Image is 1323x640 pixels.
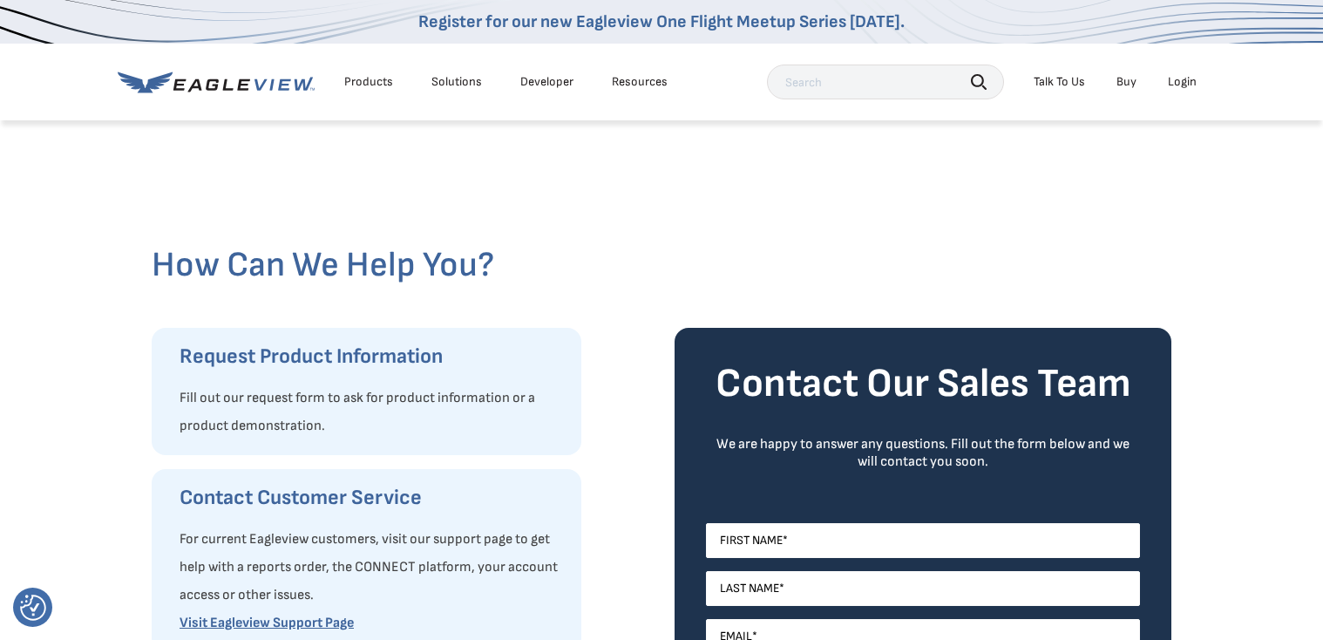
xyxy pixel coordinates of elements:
a: Register for our new Eagleview One Flight Meetup Series [DATE]. [418,11,905,32]
h3: Contact Customer Service [180,484,564,512]
h3: Request Product Information [180,343,564,371]
div: Solutions [431,74,482,90]
div: Login [1168,74,1197,90]
a: Visit Eagleview Support Page [180,615,354,631]
strong: Contact Our Sales Team [716,360,1131,408]
p: Fill out our request form to ask for product information or a product demonstration. [180,385,564,440]
img: Revisit consent button [20,595,46,621]
div: Resources [612,74,668,90]
a: Developer [520,74,573,90]
div: We are happy to answer any questions. Fill out the form below and we will contact you soon. [706,436,1140,471]
a: Buy [1116,74,1136,90]
button: Consent Preferences [20,595,46,621]
p: For current Eagleview customers, visit our support page to get help with a reports order, the CON... [180,526,564,609]
h2: How Can We Help You? [152,244,1171,286]
div: Products [344,74,393,90]
input: Search [767,65,1004,99]
div: Talk To Us [1034,74,1085,90]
